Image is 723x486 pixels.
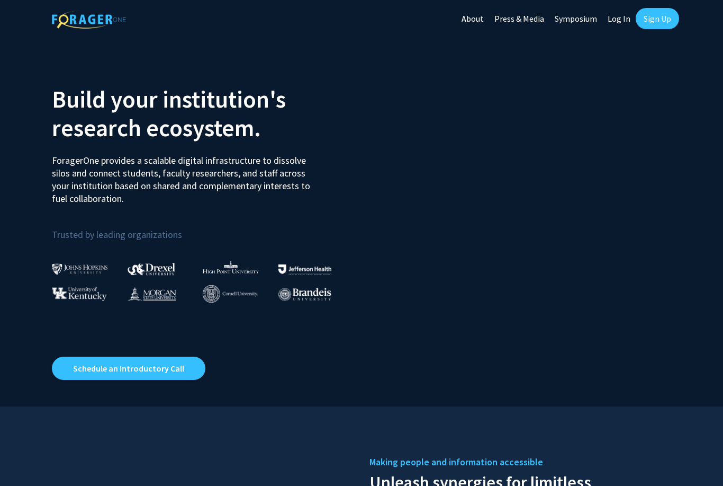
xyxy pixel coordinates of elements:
[128,263,175,275] img: Drexel University
[128,287,176,301] img: Morgan State University
[636,8,679,29] a: Sign Up
[369,454,671,470] h5: Making people and information accessible
[203,285,258,303] img: Cornell University
[52,214,354,243] p: Trusted by leading organizations
[52,10,126,29] img: ForagerOne Logo
[52,357,205,380] a: Opens in a new tab
[52,85,354,142] h2: Build your institution's research ecosystem.
[203,261,259,273] img: High Point University
[52,146,318,205] p: ForagerOne provides a scalable digital infrastructure to dissolve silos and connect students, fac...
[278,288,331,301] img: Brandeis University
[52,287,107,301] img: University of Kentucky
[52,263,108,275] img: Johns Hopkins University
[278,264,331,275] img: Thomas Jefferson University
